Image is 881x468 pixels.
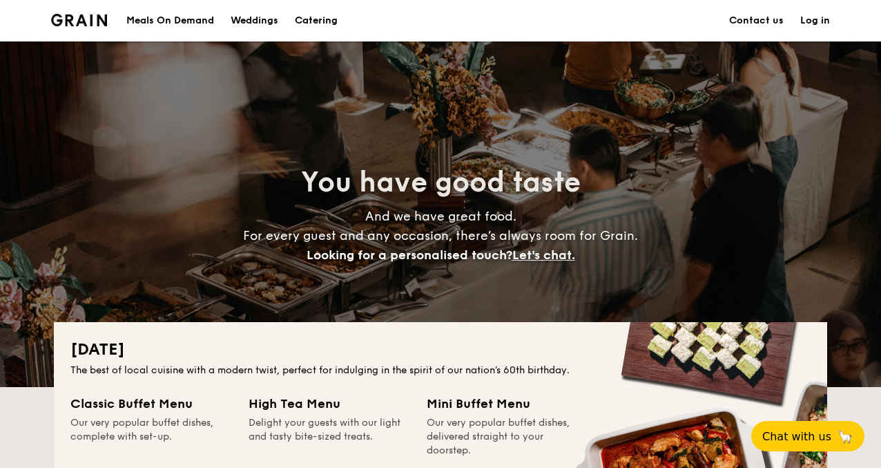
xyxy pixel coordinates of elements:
span: And we have great food. For every guest and any occasion, there’s always room for Grain. [243,209,638,263]
span: 🦙 [837,429,853,444]
h2: [DATE] [70,339,811,361]
img: Grain [51,14,107,26]
div: Delight your guests with our light and tasty bite-sized treats. [249,416,410,458]
div: High Tea Menu [249,394,410,413]
span: You have good taste [301,166,581,199]
div: Our very popular buffet dishes, delivered straight to your doorstep. [427,416,588,458]
div: The best of local cuisine with a modern twist, perfect for indulging in the spirit of our nation’... [70,364,811,377]
span: Chat with us [762,430,831,443]
button: Chat with us🦙 [751,421,864,451]
a: Logotype [51,14,107,26]
span: Looking for a personalised touch? [307,247,512,263]
div: Mini Buffet Menu [427,394,588,413]
div: Our very popular buffet dishes, complete with set-up. [70,416,232,458]
span: Let's chat. [512,247,575,263]
div: Classic Buffet Menu [70,394,232,413]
